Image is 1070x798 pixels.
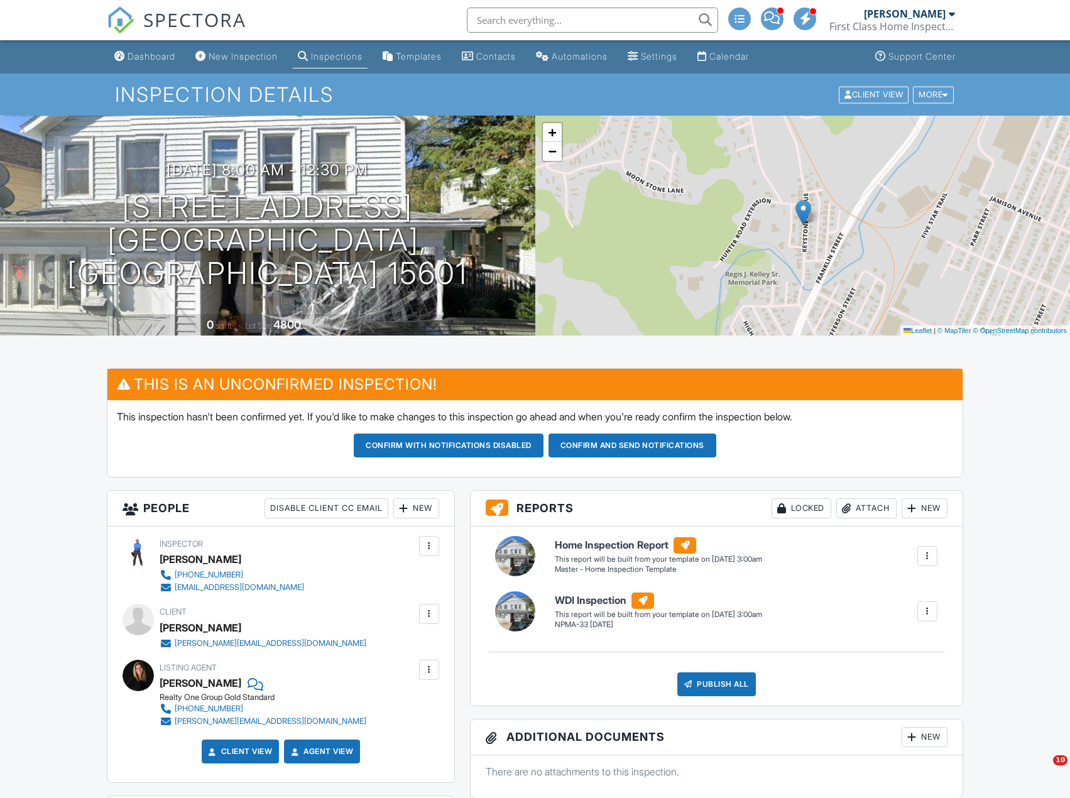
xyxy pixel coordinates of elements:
div: Client View [839,86,909,103]
div: [PERSON_NAME] [160,618,241,637]
a: Leaflet [903,327,932,334]
a: Calendar [692,45,754,68]
button: Confirm and send notifications [549,434,716,457]
a: Templates [378,45,447,68]
a: Automations (Advanced) [531,45,613,68]
div: 4800 [273,318,301,331]
img: Marker [795,200,811,226]
div: Inspections [311,51,363,62]
span: sq. ft. [216,321,233,331]
div: [PERSON_NAME][EMAIL_ADDRESS][DOMAIN_NAME] [175,716,366,726]
span: 10 [1053,755,1067,765]
div: New Inspection [209,51,278,62]
a: [PHONE_NUMBER] [160,702,366,715]
p: There are no attachments to this inspection. [486,765,947,779]
a: Client View [206,745,273,758]
h3: This is an Unconfirmed Inspection! [107,369,962,400]
span: − [548,143,556,159]
a: Zoom in [543,123,562,142]
div: NPMA-33 [DATE] [555,620,762,630]
span: Inspector [160,539,203,549]
a: Settings [623,45,682,68]
a: Contacts [457,45,521,68]
h3: Reports [471,491,963,527]
a: © MapTiler [937,327,971,334]
h6: Home Inspection Report [555,537,762,554]
div: Calendar [709,51,749,62]
h1: Inspection Details [115,84,955,106]
div: Locked [772,498,831,518]
div: Attach [836,498,897,518]
iframe: Intercom live chat [1027,755,1057,785]
a: © OpenStreetMap contributors [973,327,1067,334]
h6: WDI Inspection [555,593,762,609]
a: [PERSON_NAME][EMAIL_ADDRESS][DOMAIN_NAME] [160,715,366,728]
div: Automations [552,51,608,62]
span: | [934,327,936,334]
div: Master - Home Inspection Template [555,564,762,575]
a: SPECTORA [107,17,246,43]
a: Zoom out [543,142,562,161]
div: First Class Home Inspections, LLC [829,20,955,33]
h3: Additional Documents [471,719,963,755]
a: New Inspection [190,45,283,68]
div: [PERSON_NAME][EMAIL_ADDRESS][DOMAIN_NAME] [175,638,366,648]
a: Agent View [288,745,353,758]
div: Settings [641,51,677,62]
div: [EMAIL_ADDRESS][DOMAIN_NAME] [175,582,304,593]
h1: [STREET_ADDRESS] [GEOGRAPHIC_DATA], [GEOGRAPHIC_DATA] 15601 [20,190,515,290]
div: More [913,86,954,103]
a: Client View [838,89,912,99]
h3: [DATE] 8:00 am - 12:30 pm [167,161,368,178]
span: sq.ft. [303,321,319,331]
div: [PHONE_NUMBER] [175,704,243,714]
img: The Best Home Inspection Software - Spectora [107,6,134,34]
button: Confirm with notifications disabled [354,434,543,457]
div: New [393,498,439,518]
a: [PERSON_NAME][EMAIL_ADDRESS][DOMAIN_NAME] [160,637,366,650]
span: Listing Agent [160,663,217,672]
div: This report will be built from your template on [DATE] 3:00am [555,609,762,620]
div: New [902,727,947,747]
a: [PERSON_NAME] [160,674,241,692]
p: This inspection hasn't been confirmed yet. If you'd like to make changes to this inspection go ah... [117,410,953,424]
div: Contacts [476,51,516,62]
span: Lot Size [245,321,271,331]
a: Inspections [293,45,368,68]
div: 0 [207,318,214,331]
div: [PHONE_NUMBER] [175,570,243,580]
div: [PERSON_NAME] [160,550,241,569]
div: Dashboard [128,51,175,62]
h3: People [107,491,454,527]
div: Disable Client CC Email [265,498,388,518]
a: [PHONE_NUMBER] [160,569,304,581]
div: New [902,498,947,518]
a: [EMAIL_ADDRESS][DOMAIN_NAME] [160,581,304,594]
div: This report will be built from your template on [DATE] 3:00am [555,554,762,564]
span: SPECTORA [143,6,246,33]
div: Publish All [677,672,756,696]
span: Client [160,607,187,616]
div: Realty One Group Gold Standard [160,692,376,702]
div: Support Center [888,51,956,62]
input: Search everything... [467,8,718,33]
a: Support Center [870,45,961,68]
div: [PERSON_NAME] [864,8,946,20]
a: Dashboard [109,45,180,68]
span: + [548,124,556,140]
div: Templates [396,51,442,62]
